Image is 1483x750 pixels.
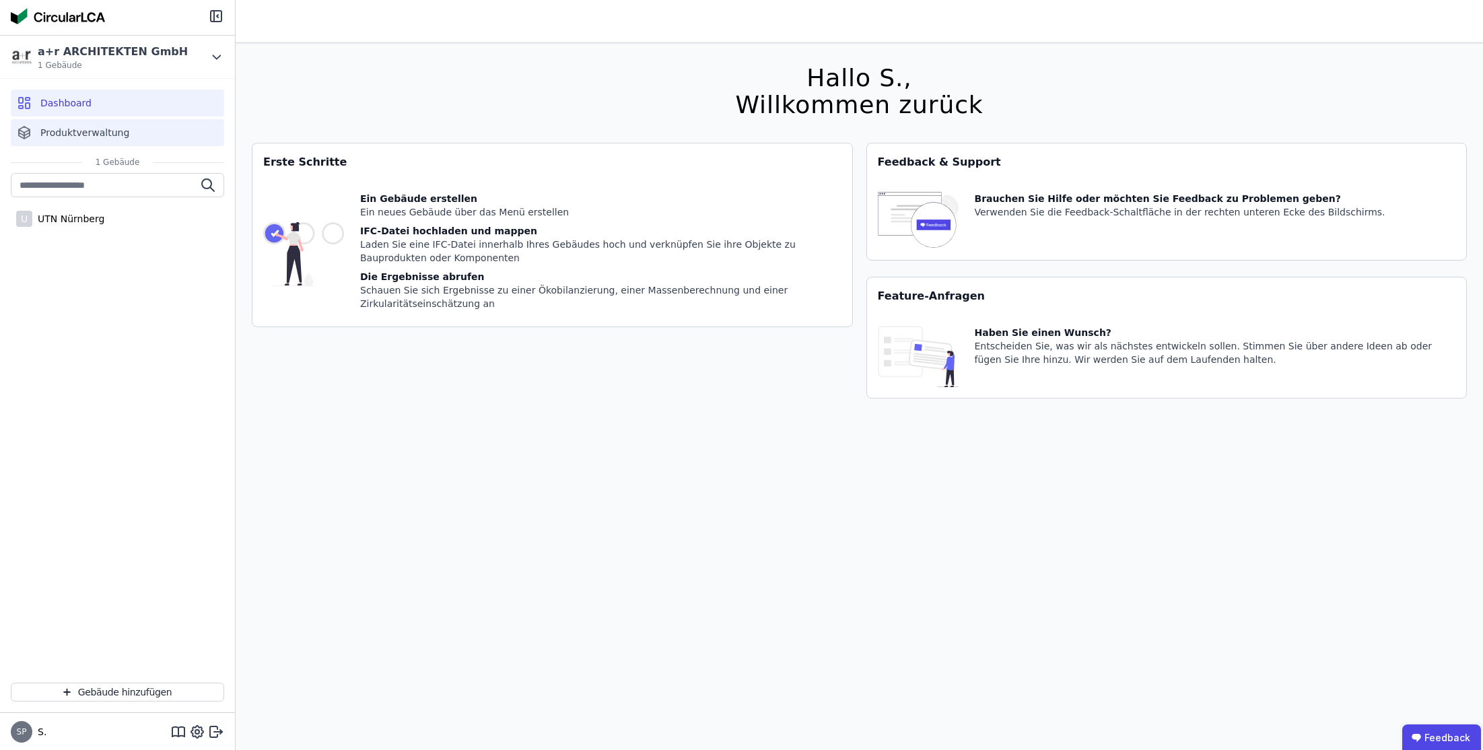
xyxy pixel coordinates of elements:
img: feedback-icon-HCTs5lye.svg [878,192,959,249]
div: Entscheiden Sie, was wir als nächstes entwickeln sollen. Stimmen Sie über andere Ideen ab oder fü... [975,339,1456,366]
img: Concular [11,8,105,24]
div: Laden Sie eine IFC-Datei innerhalb Ihres Gebäudes hoch und verknüpfen Sie ihre Objekte zu Bauprod... [360,238,841,265]
span: SP [17,728,27,736]
div: UTN Nürnberg [32,212,104,226]
img: getting_started_tile-DrF_GRSv.svg [263,192,344,316]
div: Ein Gebäude erstellen [360,192,841,205]
img: feature_request_tile-UiXE1qGU.svg [878,326,959,387]
div: Feedback & Support [867,143,1467,181]
div: Verwenden Sie die Feedback-Schaltfläche in der rechten unteren Ecke des Bildschirms. [975,205,1385,219]
div: Feature-Anfragen [867,277,1467,315]
span: Dashboard [40,96,92,110]
button: Gebäude hinzufügen [11,683,224,702]
div: a+r ARCHITEKTEN GmbH [38,44,188,60]
span: Produktverwaltung [40,126,129,139]
div: Die Ergebnisse abrufen [360,270,841,283]
div: IFC-Datei hochladen und mappen [360,224,841,238]
span: S. [32,725,46,739]
div: Haben Sie einen Wunsch? [975,326,1456,339]
div: Erste Schritte [252,143,852,181]
div: Brauchen Sie Hilfe oder möchten Sie Feedback zu Problemen geben? [975,192,1385,205]
img: a+r ARCHITEKTEN GmbH [11,46,32,68]
div: Schauen Sie sich Ergebnisse zu einer Ökobilanzierung, einer Massenberechnung und einer Zirkularit... [360,283,841,310]
div: Ein neues Gebäude über das Menü erstellen [360,205,841,219]
div: Willkommen zurück [735,92,983,118]
div: Hallo S., [735,65,983,92]
span: 1 Gebäude [38,60,188,71]
div: U [16,211,32,227]
span: 1 Gebäude [82,157,153,168]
